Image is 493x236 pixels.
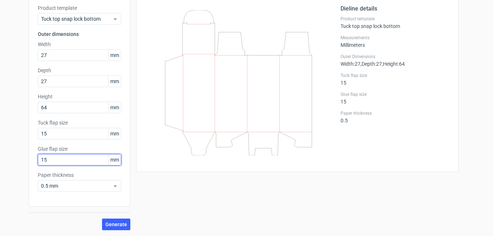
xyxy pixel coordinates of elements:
[341,4,449,13] h2: Dieline details
[108,128,121,139] span: mm
[108,76,121,87] span: mm
[341,35,449,48] div: Millimeters
[382,61,405,67] span: , Height : 64
[38,30,121,38] h3: Outer dimensions
[341,91,449,105] div: 15
[38,4,121,12] label: Product template
[108,102,121,113] span: mm
[341,73,449,86] div: 15
[38,119,121,126] label: Tuck flap size
[38,171,121,179] label: Paper thickness
[102,219,130,230] button: Generate
[38,67,121,74] label: Depth
[38,145,121,152] label: Glue flap size
[41,182,113,190] span: 0.5 mm
[108,50,121,61] span: mm
[341,110,449,116] label: Paper thickness
[360,61,382,67] span: , Depth : 27
[108,154,121,165] span: mm
[41,15,113,23] span: Tuck top snap lock bottom
[38,93,121,100] label: Height
[341,91,449,97] label: Glue flap size
[341,54,449,60] label: Outer Dimensions
[38,41,121,48] label: Width
[341,16,449,22] label: Product template
[341,61,360,67] span: Width : 27
[105,222,127,227] span: Generate
[341,35,449,41] label: Measurements
[341,110,449,123] div: 0.5
[341,73,449,78] label: Tuck flap size
[341,16,449,29] div: Tuck top snap lock bottom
